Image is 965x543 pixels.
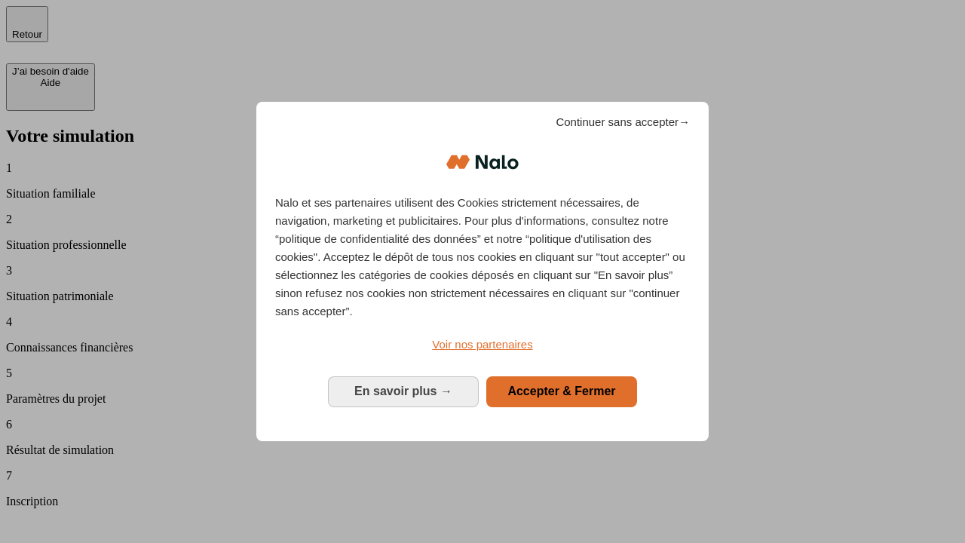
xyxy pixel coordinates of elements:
p: Nalo et ses partenaires utilisent des Cookies strictement nécessaires, de navigation, marketing e... [275,194,690,321]
a: Voir nos partenaires [275,336,690,354]
div: Bienvenue chez Nalo Gestion du consentement [256,102,709,440]
button: Accepter & Fermer: Accepter notre traitement des données et fermer [486,376,637,406]
span: Continuer sans accepter→ [556,113,690,131]
span: Accepter & Fermer [507,385,615,397]
img: Logo [446,140,519,185]
button: En savoir plus: Configurer vos consentements [328,376,479,406]
span: En savoir plus → [354,385,452,397]
span: Voir nos partenaires [432,338,532,351]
